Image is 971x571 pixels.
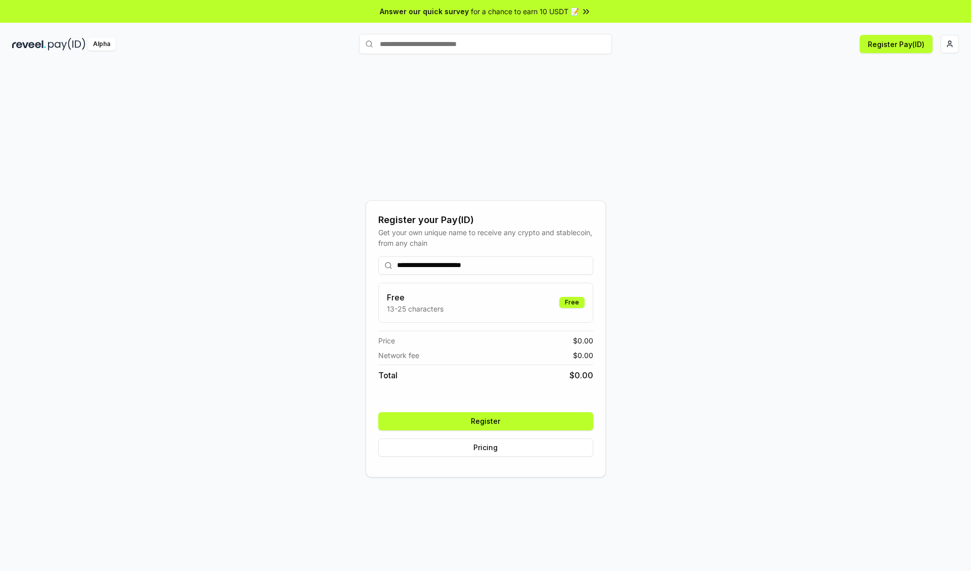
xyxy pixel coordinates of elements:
[573,335,593,346] span: $ 0.00
[12,38,46,51] img: reveel_dark
[380,6,469,17] span: Answer our quick survey
[387,303,444,314] p: 13-25 characters
[87,38,116,51] div: Alpha
[860,35,933,53] button: Register Pay(ID)
[559,297,585,308] div: Free
[378,213,593,227] div: Register your Pay(ID)
[569,369,593,381] span: $ 0.00
[471,6,579,17] span: for a chance to earn 10 USDT 📝
[387,291,444,303] h3: Free
[378,227,593,248] div: Get your own unique name to receive any crypto and stablecoin, from any chain
[378,412,593,430] button: Register
[573,350,593,361] span: $ 0.00
[48,38,85,51] img: pay_id
[378,350,419,361] span: Network fee
[378,369,398,381] span: Total
[378,335,395,346] span: Price
[378,438,593,457] button: Pricing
